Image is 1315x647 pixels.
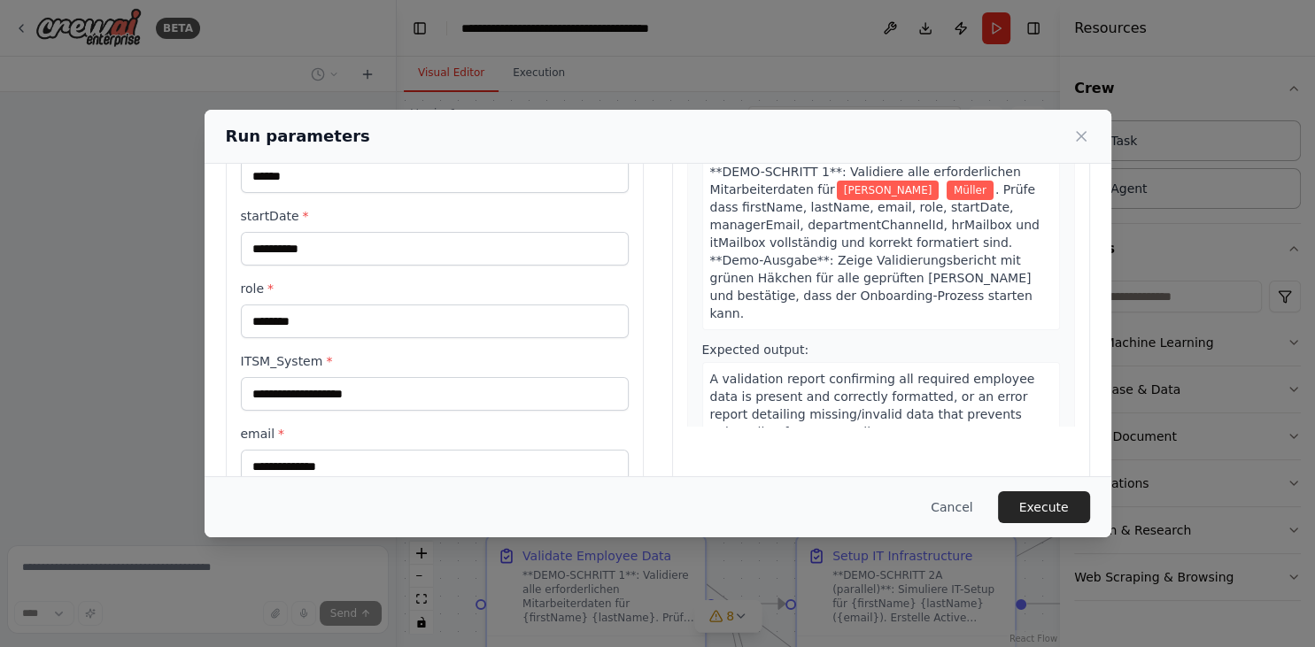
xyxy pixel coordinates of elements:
span: Variable: firstName [837,181,940,200]
label: role [241,280,629,297]
button: Execute [998,491,1090,523]
span: Expected output: [702,343,809,357]
label: startDate [241,207,629,225]
label: ITSM_System [241,352,629,370]
span: Variable: lastName [947,181,994,200]
h2: Run parameters [226,124,370,149]
button: Cancel [917,491,986,523]
label: email [241,425,629,443]
span: A validation report confirming all required employee data is present and correctly formatted, or ... [710,372,1035,439]
span: **DEMO-SCHRITT 1**: Validiere alle erforderlichen Mitarbeiterdaten für [710,165,1021,196]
